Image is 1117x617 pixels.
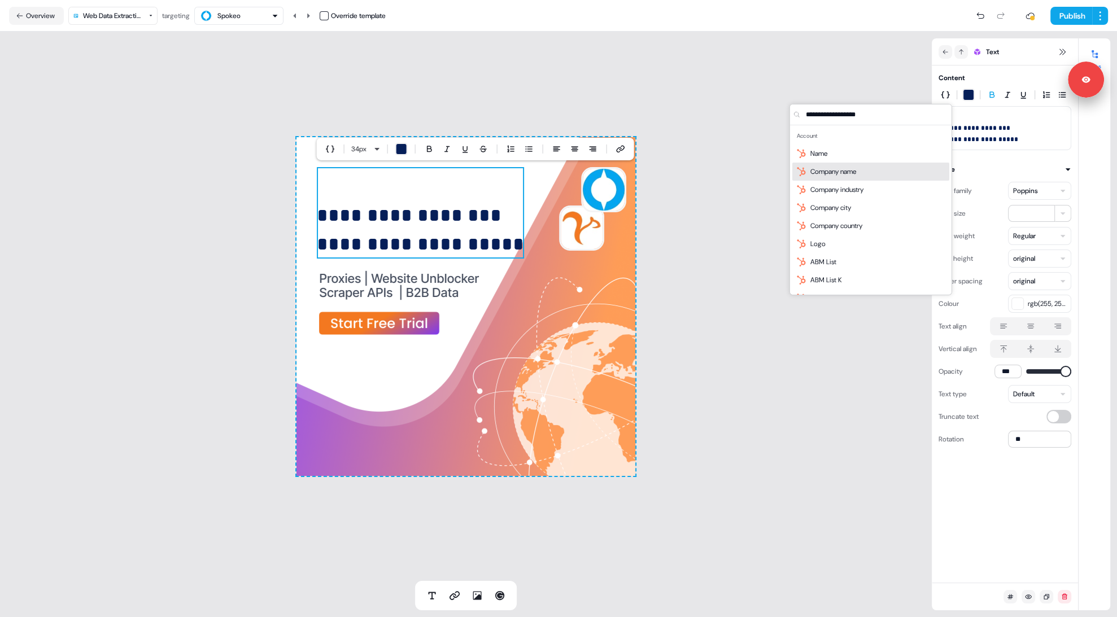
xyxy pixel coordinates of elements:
[939,408,979,426] div: Truncate text
[939,317,967,335] div: Text align
[810,148,827,159] span: Name
[1008,295,1071,313] button: rgb(255, 255, 255)
[162,10,190,21] div: targeting
[1013,230,1036,242] div: Regular
[347,142,374,156] button: 34px
[939,72,965,84] div: Content
[810,166,856,177] span: Company name
[810,292,839,304] span: ABM Opp
[1013,275,1035,287] div: original
[810,184,863,195] span: Company industry
[351,143,366,155] span: 34 px
[939,362,963,380] div: Opacity
[939,430,964,448] div: Rotation
[810,274,842,286] span: ABM List K
[217,10,241,21] div: Spokeo
[790,125,952,295] div: Suggestions
[1013,388,1035,400] div: Default
[331,10,386,21] div: Override template
[939,272,983,290] div: Letter spacing
[939,295,959,313] div: Colour
[939,227,975,245] div: Font weight
[810,202,851,213] span: Company city
[810,256,836,268] span: ABM List
[939,250,973,268] div: Line height
[939,340,977,358] div: Vertical align
[194,7,283,25] button: Spokeo
[939,204,966,222] div: Font size
[810,220,862,231] span: Company country
[1008,182,1071,200] button: Poppins
[1013,185,1038,196] div: Poppins
[810,238,826,250] span: Logo
[1050,7,1092,25] button: Publish
[792,128,949,145] div: Account
[1028,298,1067,309] span: rgb(255, 255, 255)
[939,385,967,403] div: Text type
[986,46,999,58] span: Text
[1079,45,1110,70] button: Edits
[83,10,145,21] div: Web Data Extraction Made Limitless 2
[1013,253,1035,264] div: original
[939,182,972,200] div: Font family
[939,164,1071,175] button: Style
[9,7,64,25] button: Overview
